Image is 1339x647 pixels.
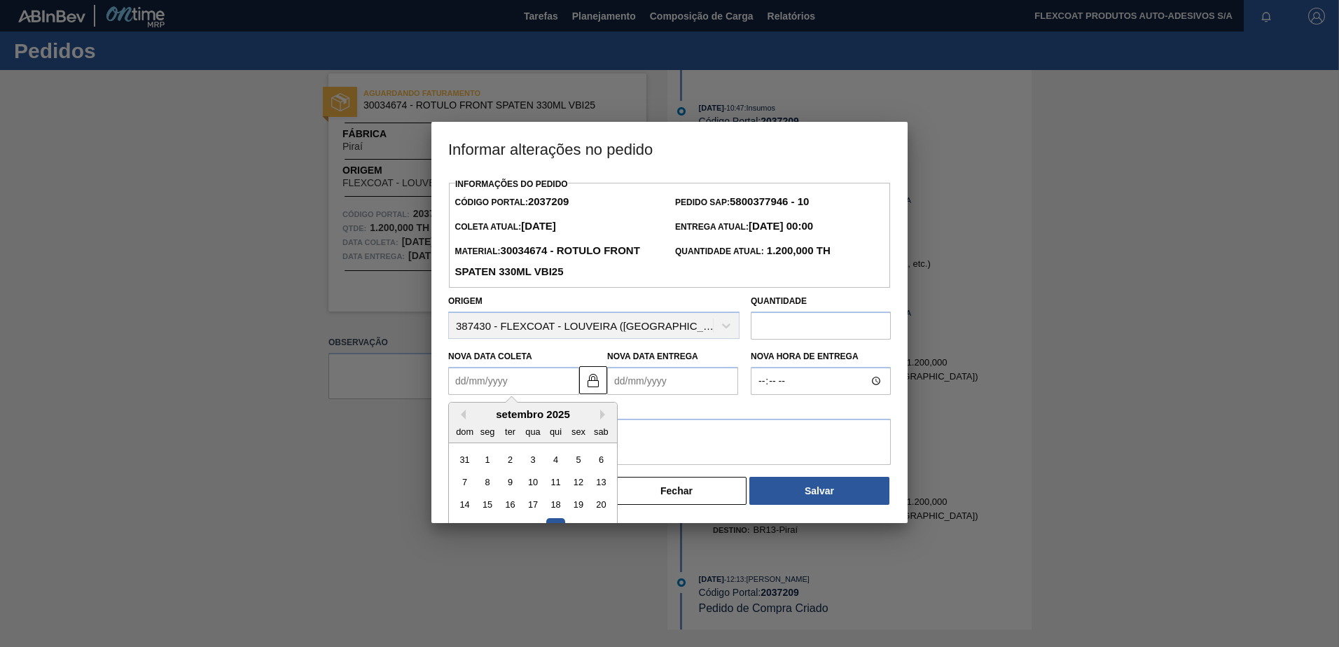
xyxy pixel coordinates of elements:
div: Choose terça-feira, 9 de setembro de 2025 [501,473,520,492]
h3: Informar alterações no pedido [431,122,908,175]
div: sab [592,422,611,441]
div: Choose sábado, 20 de setembro de 2025 [592,496,611,515]
div: Choose domingo, 21 de setembro de 2025 [455,518,474,537]
div: Choose domingo, 7 de setembro de 2025 [455,473,474,492]
button: Next Month [600,410,610,419]
label: Origem [448,296,483,306]
div: month 2025-09 [453,448,612,562]
div: Choose domingo, 31 de agosto de 2025 [455,450,474,469]
strong: [DATE] 00:00 [749,220,813,232]
input: dd/mm/yyyy [448,367,579,395]
img: locked [585,372,602,389]
div: Choose sábado, 13 de setembro de 2025 [592,473,611,492]
div: Choose sexta-feira, 19 de setembro de 2025 [569,496,588,515]
div: Choose sexta-feira, 5 de setembro de 2025 [569,450,588,469]
div: Choose segunda-feira, 22 de setembro de 2025 [478,518,497,537]
label: Nova Data Coleta [448,352,532,361]
strong: 30034674 - ROTULO FRONT SPATEN 330ML VBI25 [455,244,639,277]
div: Choose sexta-feira, 26 de setembro de 2025 [569,518,588,537]
div: seg [478,422,497,441]
label: Nova Hora de Entrega [751,347,891,367]
div: Choose segunda-feira, 15 de setembro de 2025 [478,496,497,515]
div: Choose quinta-feira, 18 de setembro de 2025 [546,496,565,515]
div: Choose terça-feira, 16 de setembro de 2025 [501,496,520,515]
div: Choose quarta-feira, 24 de setembro de 2025 [523,518,542,537]
div: qua [523,422,542,441]
label: Quantidade [751,296,807,306]
span: Pedido SAP: [675,197,809,207]
strong: 5800377946 - 10 [730,195,809,207]
label: Observação [448,398,891,419]
input: dd/mm/yyyy [607,367,738,395]
div: Choose segunda-feira, 8 de setembro de 2025 [478,473,497,492]
label: Nova Data Entrega [607,352,698,361]
div: sex [569,422,588,441]
strong: 2037209 [528,195,569,207]
label: Informações do Pedido [455,179,568,189]
div: Choose sexta-feira, 12 de setembro de 2025 [569,473,588,492]
div: Choose terça-feira, 23 de setembro de 2025 [501,518,520,537]
div: setembro 2025 [449,408,617,420]
div: qui [546,422,565,441]
button: locked [579,366,607,394]
button: Fechar [606,477,747,505]
div: Choose quarta-feira, 10 de setembro de 2025 [523,473,542,492]
button: Previous Month [456,410,466,419]
div: Choose sábado, 6 de setembro de 2025 [592,450,611,469]
strong: 1.200,000 TH [764,244,831,256]
button: Salvar [749,477,889,505]
div: Choose quinta-feira, 11 de setembro de 2025 [546,473,565,492]
span: Material: [455,246,639,277]
div: Choose sábado, 27 de setembro de 2025 [592,518,611,537]
strong: [DATE] [521,220,556,232]
div: Choose domingo, 14 de setembro de 2025 [455,496,474,515]
span: Entrega Atual: [675,222,813,232]
div: Choose segunda-feira, 1 de setembro de 2025 [478,450,497,469]
div: Choose terça-feira, 2 de setembro de 2025 [501,450,520,469]
div: Choose quinta-feira, 25 de setembro de 2025 [546,518,565,537]
div: Choose quarta-feira, 17 de setembro de 2025 [523,496,542,515]
span: Coleta Atual: [455,222,555,232]
div: dom [455,422,474,441]
div: ter [501,422,520,441]
div: Choose quinta-feira, 4 de setembro de 2025 [546,450,565,469]
span: Quantidade Atual: [675,246,831,256]
div: Choose quarta-feira, 3 de setembro de 2025 [523,450,542,469]
span: Código Portal: [455,197,569,207]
